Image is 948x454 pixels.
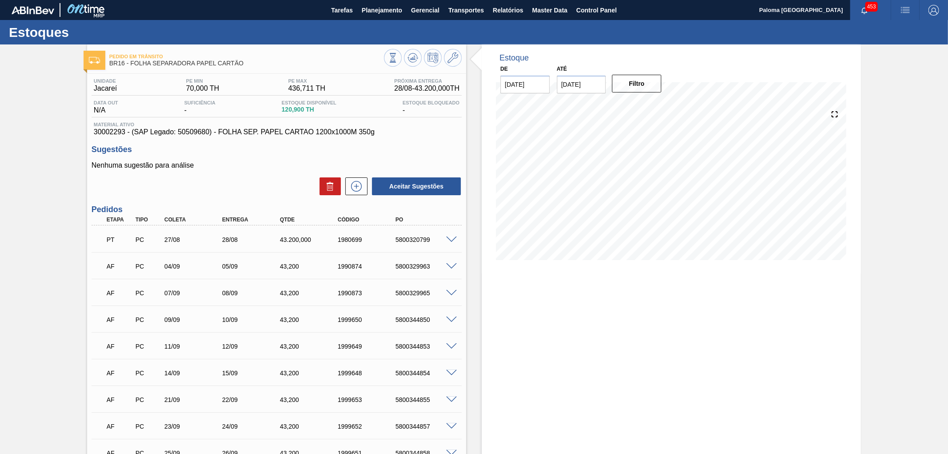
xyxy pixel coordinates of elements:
[220,217,285,223] div: Entrega
[133,217,164,223] div: Tipo
[162,370,228,377] div: 14/09/2025
[12,6,54,14] img: TNhmsLtSVTkK8tSr43FrP2fwEKptu5GPRR3wAAAABJRU5ErkJggg==
[928,5,939,16] img: Logout
[107,343,133,350] p: AF
[162,236,228,243] div: 27/08/2025
[500,66,508,72] label: De
[133,396,164,403] div: Pedido de Compra
[162,316,228,323] div: 09/09/2025
[278,423,343,430] div: 43,200
[278,217,343,223] div: Qtde
[288,78,325,84] span: PE MAX
[89,57,100,64] img: Ícone
[393,217,459,223] div: PO
[900,5,911,16] img: userActions
[282,106,336,113] span: 120,900 TH
[186,78,219,84] span: PE MIN
[107,423,133,430] p: AF
[94,100,118,105] span: Data out
[186,84,219,92] span: 70,000 TH
[220,423,285,430] div: 24/09/2025
[107,289,133,297] p: AF
[393,316,459,323] div: 5800344850
[336,396,401,403] div: 1999653
[162,217,228,223] div: Coleta
[557,76,606,93] input: dd/mm/yyyy
[424,49,442,67] button: Programar Estoque
[384,49,402,67] button: Visão Geral dos Estoques
[220,263,285,270] div: 05/09/2025
[278,316,343,323] div: 43,200
[104,257,135,276] div: Aguardando Faturamento
[278,236,343,243] div: 43.200,000
[162,343,228,350] div: 11/09/2025
[220,289,285,297] div: 08/09/2025
[94,84,117,92] span: Jacareí
[393,289,459,297] div: 5800329965
[104,417,135,436] div: Aguardando Faturamento
[109,54,384,59] span: Pedido em Trânsito
[393,423,459,430] div: 5800344857
[104,230,135,249] div: Pedido em Trânsito
[331,5,353,16] span: Tarefas
[107,396,133,403] p: AF
[448,5,484,16] span: Transportes
[393,236,459,243] div: 5800320799
[576,5,617,16] span: Control Panel
[400,100,462,114] div: -
[107,316,133,323] p: AF
[404,49,422,67] button: Atualizar Gráfico
[403,100,460,105] span: Estoque Bloqueado
[336,236,401,243] div: 1980699
[865,2,878,12] span: 453
[133,423,164,430] div: Pedido de Compra
[336,289,401,297] div: 1990873
[107,236,133,243] p: PT
[94,122,460,127] span: Material ativo
[182,100,218,114] div: -
[104,283,135,303] div: Aguardando Faturamento
[500,76,550,93] input: dd/mm/yyyy
[107,263,133,270] p: AF
[394,84,460,92] span: 28/08 - 43.200,000 TH
[557,66,567,72] label: Até
[336,370,401,377] div: 1999648
[104,337,135,356] div: Aguardando Faturamento
[850,4,879,16] button: Notificações
[133,236,164,243] div: Pedido de Compra
[94,78,117,84] span: Unidade
[94,128,460,136] span: 30002293 - (SAP Legado: 50509680) - FOLHA SEP. PAPEL CARTAO 1200x1000M 350g
[220,343,285,350] div: 12/09/2025
[162,263,228,270] div: 04/09/2025
[393,396,459,403] div: 5800344855
[133,289,164,297] div: Pedido de Compra
[133,343,164,350] div: Pedido de Compra
[393,343,459,350] div: 5800344853
[278,263,343,270] div: 43,200
[92,205,462,214] h3: Pedidos
[92,161,462,169] p: Nenhuma sugestão para análise
[162,423,228,430] div: 23/09/2025
[336,263,401,270] div: 1990874
[104,363,135,383] div: Aguardando Faturamento
[220,370,285,377] div: 15/09/2025
[133,263,164,270] div: Pedido de Compra
[493,5,523,16] span: Relatórios
[278,370,343,377] div: 43,200
[444,49,462,67] button: Ir ao Master Data / Geral
[92,100,120,114] div: N/A
[109,60,384,67] span: BR16 - FOLHA SEPARADORA PAPEL CARTÃO
[368,177,462,196] div: Aceitar Sugestões
[612,75,661,92] button: Filtro
[278,289,343,297] div: 43,200
[282,100,336,105] span: Estoque Disponível
[162,396,228,403] div: 21/09/2025
[184,100,216,105] span: Suficiência
[288,84,325,92] span: 436,711 TH
[107,370,133,377] p: AF
[162,289,228,297] div: 07/09/2025
[500,53,529,63] div: Estoque
[9,27,167,37] h1: Estoques
[394,78,460,84] span: Próxima Entrega
[393,263,459,270] div: 5800329963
